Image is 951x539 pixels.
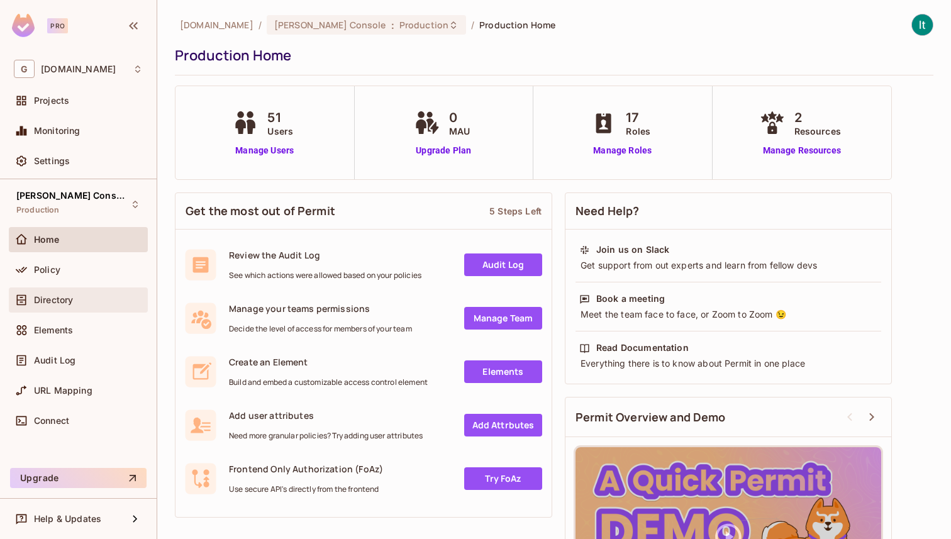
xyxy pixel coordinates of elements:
span: 2 [794,108,841,127]
img: SReyMgAAAABJRU5ErkJggg== [12,14,35,37]
span: 51 [267,108,293,127]
span: Add user attributes [229,409,423,421]
span: Projects [34,96,69,106]
a: Manage Team [464,307,542,330]
span: URL Mapping [34,386,92,396]
span: 0 [449,108,470,127]
span: Manage your teams permissions [229,303,412,314]
a: Add Attrbutes [464,414,542,436]
span: Production Home [479,19,555,31]
span: MAU [449,125,470,138]
img: IT Tools [912,14,933,35]
span: [PERSON_NAME] Console [274,19,386,31]
li: / [259,19,262,31]
span: Get the most out of Permit [186,203,335,219]
span: Roles [626,125,650,138]
span: Workspace: gameskraft.com [41,64,116,74]
span: Directory [34,295,73,305]
span: [PERSON_NAME] Console [16,191,130,201]
span: Build and embed a customizable access control element [229,377,428,387]
span: : [391,20,395,30]
a: Manage Resources [757,144,847,157]
span: the active workspace [180,19,253,31]
span: Production [399,19,448,31]
button: Upgrade [10,468,147,488]
span: Settings [34,156,70,166]
span: Help & Updates [34,514,101,524]
span: Frontend Only Authorization (FoAz) [229,463,383,475]
span: Resources [794,125,841,138]
div: Get support from out experts and learn from fellow devs [579,259,877,272]
span: G [14,60,35,78]
a: Elements [464,360,542,383]
div: Everything there is to know about Permit in one place [579,357,877,370]
a: Upgrade Plan [411,144,476,157]
span: Decide the level of access for members of your team [229,324,412,334]
span: Connect [34,416,69,426]
a: Try FoAz [464,467,542,490]
div: Book a meeting [596,292,665,305]
a: Manage Roles [588,144,657,157]
span: Audit Log [34,355,75,365]
span: Need more granular policies? Try adding user attributes [229,431,423,441]
li: / [471,19,474,31]
span: Review the Audit Log [229,249,421,261]
span: See which actions were allowed based on your policies [229,270,421,281]
div: Pro [47,18,68,33]
div: Read Documentation [596,342,689,354]
span: Production [16,205,60,215]
span: Permit Overview and Demo [576,409,726,425]
span: 17 [626,108,650,127]
span: Users [267,125,293,138]
span: Policy [34,265,60,275]
div: Meet the team face to face, or Zoom to Zoom 😉 [579,308,877,321]
div: Join us on Slack [596,243,669,256]
a: Audit Log [464,253,542,276]
span: Use secure API's directly from the frontend [229,484,383,494]
a: Manage Users [230,144,299,157]
div: 5 Steps Left [489,205,542,217]
span: Monitoring [34,126,81,136]
span: Home [34,235,60,245]
span: Elements [34,325,73,335]
div: Production Home [175,46,927,65]
span: Need Help? [576,203,640,219]
span: Create an Element [229,356,428,368]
